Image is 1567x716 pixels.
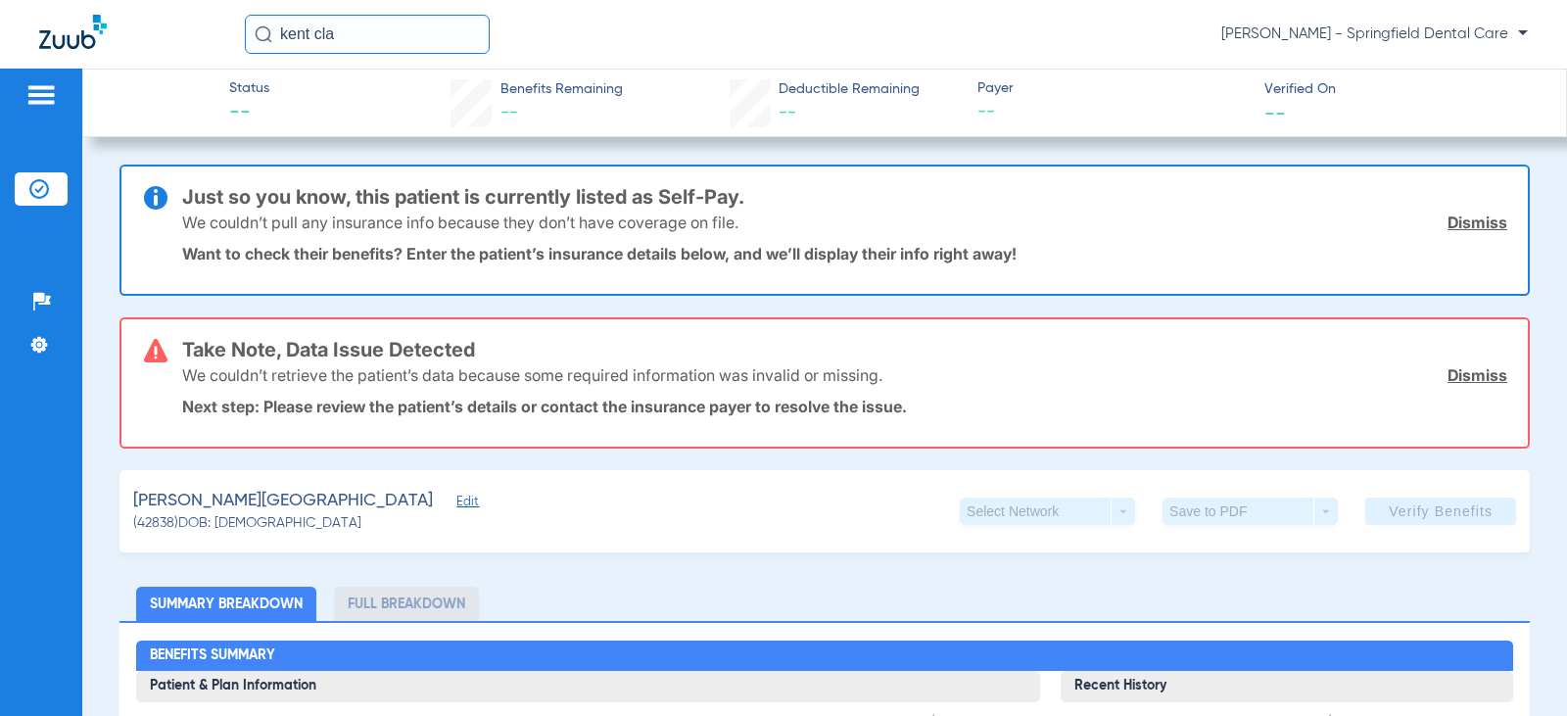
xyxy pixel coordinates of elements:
li: Summary Breakdown [136,587,316,621]
span: -- [500,104,518,121]
span: -- [229,100,269,127]
p: Want to check their benefits? Enter the patient’s insurance details below, and we’ll display thei... [182,244,1507,263]
span: [PERSON_NAME] - Springfield Dental Care [1221,24,1528,44]
a: Dismiss [1448,213,1507,232]
span: Edit [456,495,474,513]
h3: Take Note, Data Issue Detected [182,340,1507,359]
span: Verified On [1264,79,1535,100]
span: Payer [977,78,1248,99]
p: We couldn’t retrieve the patient’s data because some required information was invalid or missing. [182,365,882,385]
li: Full Breakdown [334,587,479,621]
span: [PERSON_NAME][GEOGRAPHIC_DATA] [133,489,433,513]
p: We couldn’t pull any insurance info because they don’t have coverage on file. [182,213,738,232]
span: -- [977,100,1248,124]
h3: Patient & Plan Information [136,671,1040,702]
input: Search for patients [245,15,490,54]
img: hamburger-icon [25,83,57,107]
span: Status [229,78,269,99]
span: -- [1264,102,1286,122]
img: Search Icon [255,25,272,43]
span: Deductible Remaining [779,79,920,100]
img: info-icon [144,186,167,210]
h2: Benefits Summary [136,641,1512,672]
span: -- [779,104,796,121]
h3: Recent History [1061,671,1512,702]
a: Dismiss [1448,365,1507,385]
img: error-icon [144,339,167,362]
p: Next step: Please review the patient’s details or contact the insurance payer to resolve the issue. [182,397,1507,416]
span: (42838) DOB: [DEMOGRAPHIC_DATA] [133,513,361,534]
img: Zuub Logo [39,15,107,49]
span: Benefits Remaining [500,79,623,100]
h3: Just so you know, this patient is currently listed as Self-Pay. [182,187,1507,207]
